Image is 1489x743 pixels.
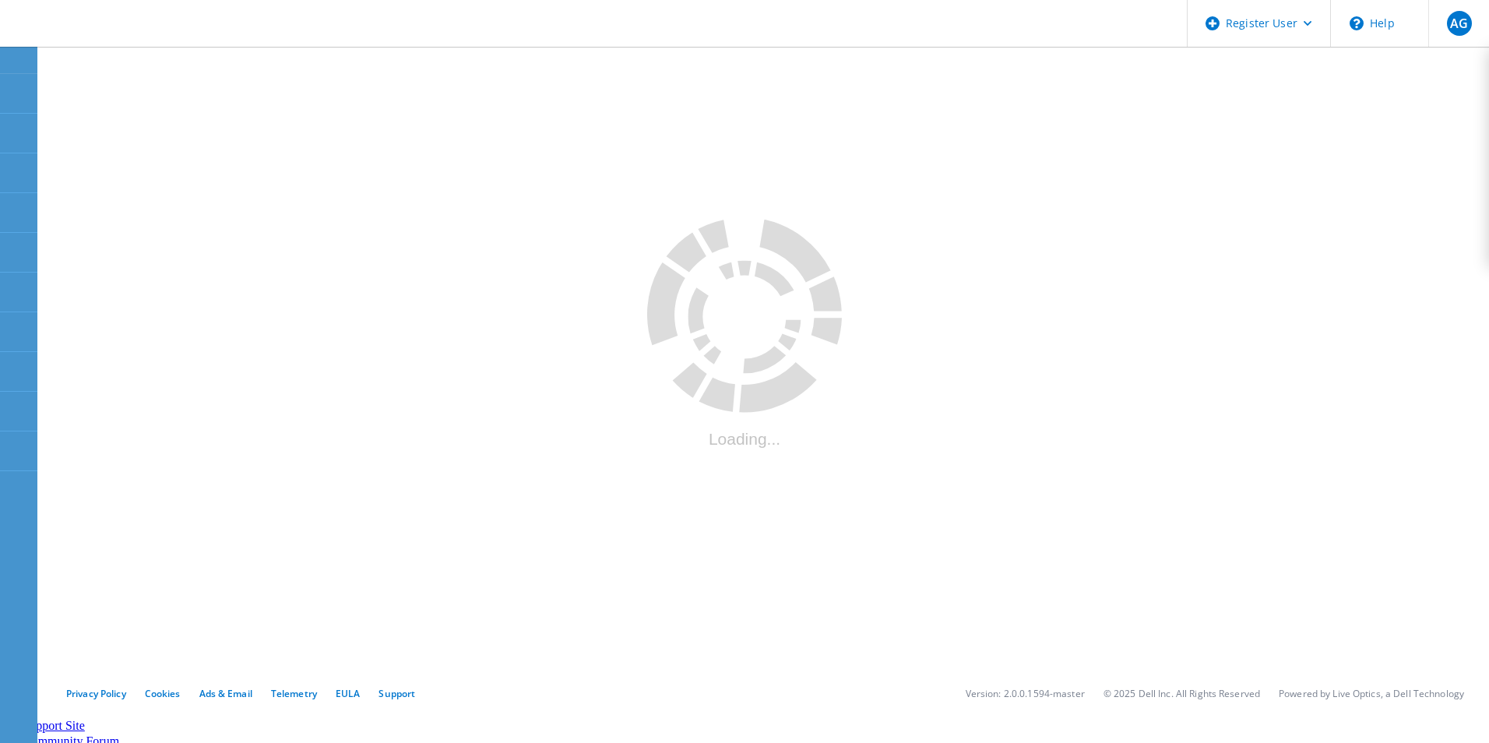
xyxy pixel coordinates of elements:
[647,430,842,449] div: Loading...
[1450,17,1468,30] span: AG
[966,687,1085,700] li: Version: 2.0.0.1594-master
[336,687,360,700] a: EULA
[378,687,415,700] a: Support
[145,687,181,700] a: Cookies
[1104,687,1260,700] li: © 2025 Dell Inc. All Rights Reserved
[271,687,317,700] a: Telemetry
[199,687,252,700] a: Ads & Email
[16,30,183,44] a: Live Optics Dashboard
[66,687,126,700] a: Privacy Policy
[23,719,85,732] a: Support Site
[1350,16,1364,30] svg: \n
[1279,687,1464,700] li: Powered by Live Optics, a Dell Technology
